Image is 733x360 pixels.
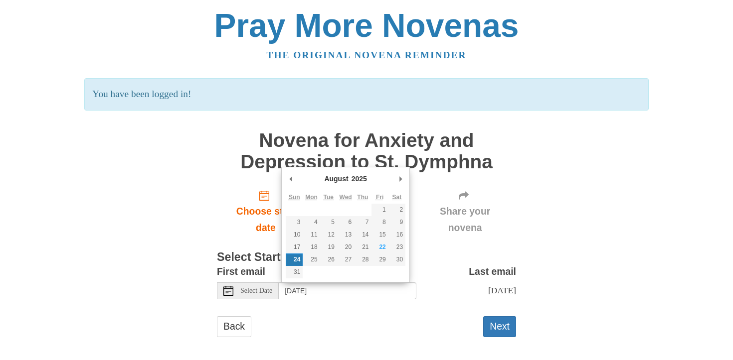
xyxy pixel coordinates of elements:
[388,229,405,241] button: 16
[388,204,405,216] button: 2
[217,251,516,264] h3: Select Start Date
[84,78,648,111] p: You have been logged in!
[392,194,402,201] abbr: Saturday
[286,253,303,266] button: 24
[303,229,320,241] button: 11
[371,241,388,253] button: 22
[337,253,354,266] button: 27
[337,216,354,229] button: 6
[320,241,337,253] button: 19
[395,171,405,186] button: Next Month
[357,194,368,201] abbr: Thursday
[371,216,388,229] button: 8
[324,194,334,201] abbr: Tuesday
[289,194,300,201] abbr: Sunday
[217,316,251,337] a: Back
[469,263,516,280] label: Last email
[286,241,303,253] button: 17
[483,316,516,337] button: Next
[354,229,371,241] button: 14
[337,229,354,241] button: 13
[371,204,388,216] button: 1
[286,171,296,186] button: Previous Month
[354,216,371,229] button: 7
[303,216,320,229] button: 4
[305,194,318,201] abbr: Monday
[320,253,337,266] button: 26
[279,282,416,299] input: Use the arrow keys to pick a date
[240,287,272,294] span: Select Date
[424,203,506,236] span: Share your novena
[323,171,350,186] div: August
[371,229,388,241] button: 15
[286,216,303,229] button: 3
[414,182,516,241] div: Click "Next" to confirm your start date first.
[320,216,337,229] button: 5
[217,263,265,280] label: First email
[286,229,303,241] button: 10
[388,216,405,229] button: 9
[286,266,303,278] button: 31
[227,203,305,236] span: Choose start date
[388,241,405,253] button: 23
[303,253,320,266] button: 25
[371,253,388,266] button: 29
[354,253,371,266] button: 28
[340,194,352,201] abbr: Wednesday
[376,194,383,201] abbr: Friday
[354,241,371,253] button: 21
[217,130,516,172] h1: Novena for Anxiety and Depression to St. Dymphna
[267,50,467,60] a: The original novena reminder
[488,285,516,295] span: [DATE]
[320,229,337,241] button: 12
[350,171,368,186] div: 2025
[217,182,315,241] a: Choose start date
[337,241,354,253] button: 20
[388,253,405,266] button: 30
[303,241,320,253] button: 18
[214,7,519,44] a: Pray More Novenas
